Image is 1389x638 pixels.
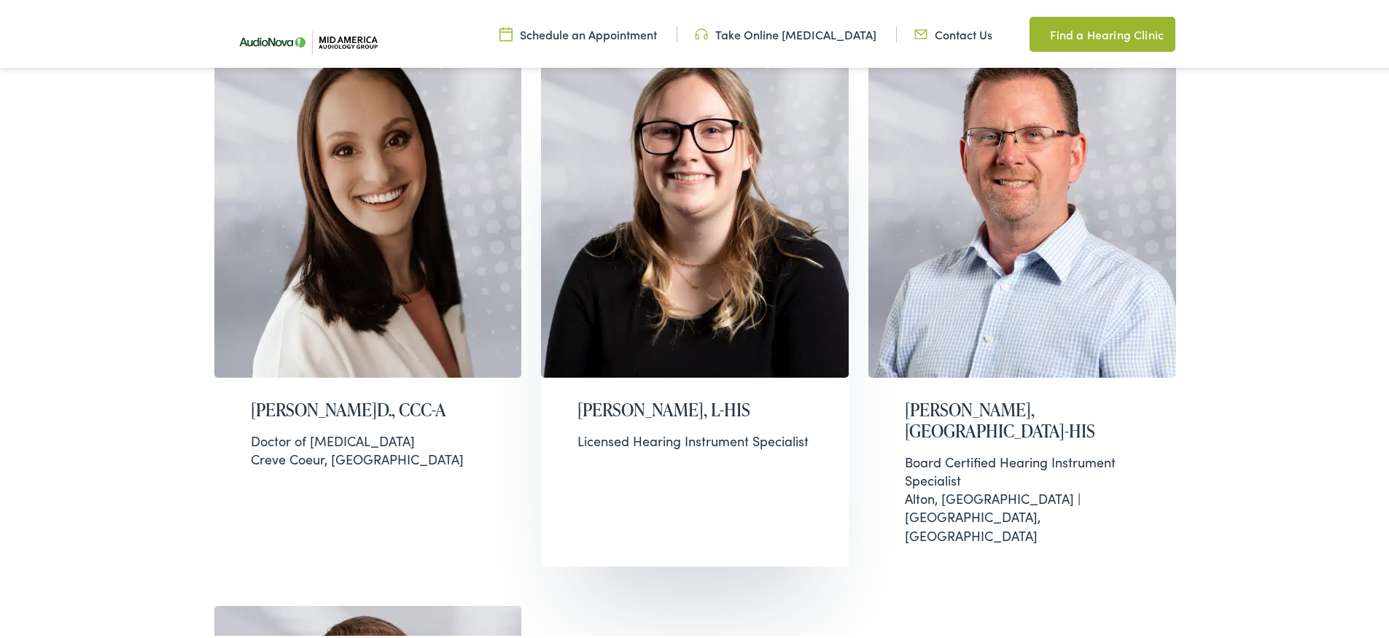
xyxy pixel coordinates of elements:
img: Tim Fick is a board certified hearing instrument specialist at Mid America Audiology Group in Alt... [868,37,1176,376]
h2: [PERSON_NAME], L-HIS [577,397,812,419]
a: [PERSON_NAME]D., CCC-A Doctor of [MEDICAL_DATA]Creve Coeur, [GEOGRAPHIC_DATA] [214,37,522,564]
a: Tim Fick is a board certified hearing instrument specialist at Mid America Audiology Group in Alt... [868,37,1176,564]
img: utility icon [1030,23,1043,41]
div: Board Certified Hearing Instrument Specialist [905,451,1140,487]
img: Monica Money is a hearing instrument specialist at Mid America Audiology Group in MO. [541,37,849,376]
img: utility icon [914,24,927,40]
h2: [PERSON_NAME]D., CCC-A [251,397,486,419]
h2: [PERSON_NAME], [GEOGRAPHIC_DATA]-HIS [905,397,1140,440]
a: Monica Money is a hearing instrument specialist at Mid America Audiology Group in MO. [PERSON_NAM... [541,37,849,564]
a: Schedule an Appointment [499,24,657,40]
a: Take Online [MEDICAL_DATA] [695,24,876,40]
img: utility icon [499,24,513,40]
div: Alton, [GEOGRAPHIC_DATA] | [GEOGRAPHIC_DATA], [GEOGRAPHIC_DATA] [905,451,1140,542]
a: Contact Us [914,24,992,40]
div: Creve Coeur, [GEOGRAPHIC_DATA] [251,429,486,466]
div: Licensed Hearing Instrument Specialist [577,429,812,448]
div: Doctor of [MEDICAL_DATA] [251,429,486,448]
a: Find a Hearing Clinic [1030,15,1175,50]
img: utility icon [695,24,708,40]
